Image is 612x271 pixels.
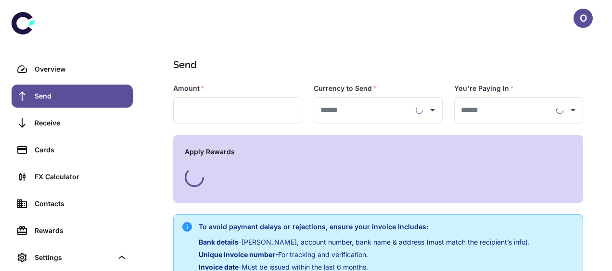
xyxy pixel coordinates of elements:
[173,58,579,72] h1: Send
[12,165,133,188] a: FX Calculator
[35,225,127,236] div: Rewards
[566,103,580,117] button: Open
[199,222,530,232] h6: To avoid payment delays or rejections, ensure your invoice includes:
[12,246,133,269] div: Settings
[199,249,530,260] p: - For tracking and verification.
[173,84,204,93] label: Amount
[314,84,377,93] label: Currency to Send
[574,9,593,28] button: O
[12,85,133,108] a: Send
[12,111,133,135] a: Receive
[185,147,572,157] h6: Apply Rewards
[199,250,275,259] span: Unique invoice number
[12,219,133,242] a: Rewards
[35,118,127,128] div: Receive
[454,84,514,93] label: You're Paying In
[35,252,113,263] div: Settings
[199,263,239,271] span: Invoice date
[35,172,127,182] div: FX Calculator
[35,198,127,209] div: Contacts
[35,64,127,74] div: Overview
[12,58,133,81] a: Overview
[199,237,530,247] p: - [PERSON_NAME], account number, bank name & address (must match the recipient’s info).
[35,91,127,101] div: Send
[35,145,127,155] div: Cards
[12,192,133,215] a: Contacts
[12,138,133,161] a: Cards
[426,103,439,117] button: Open
[199,238,239,246] span: Bank details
